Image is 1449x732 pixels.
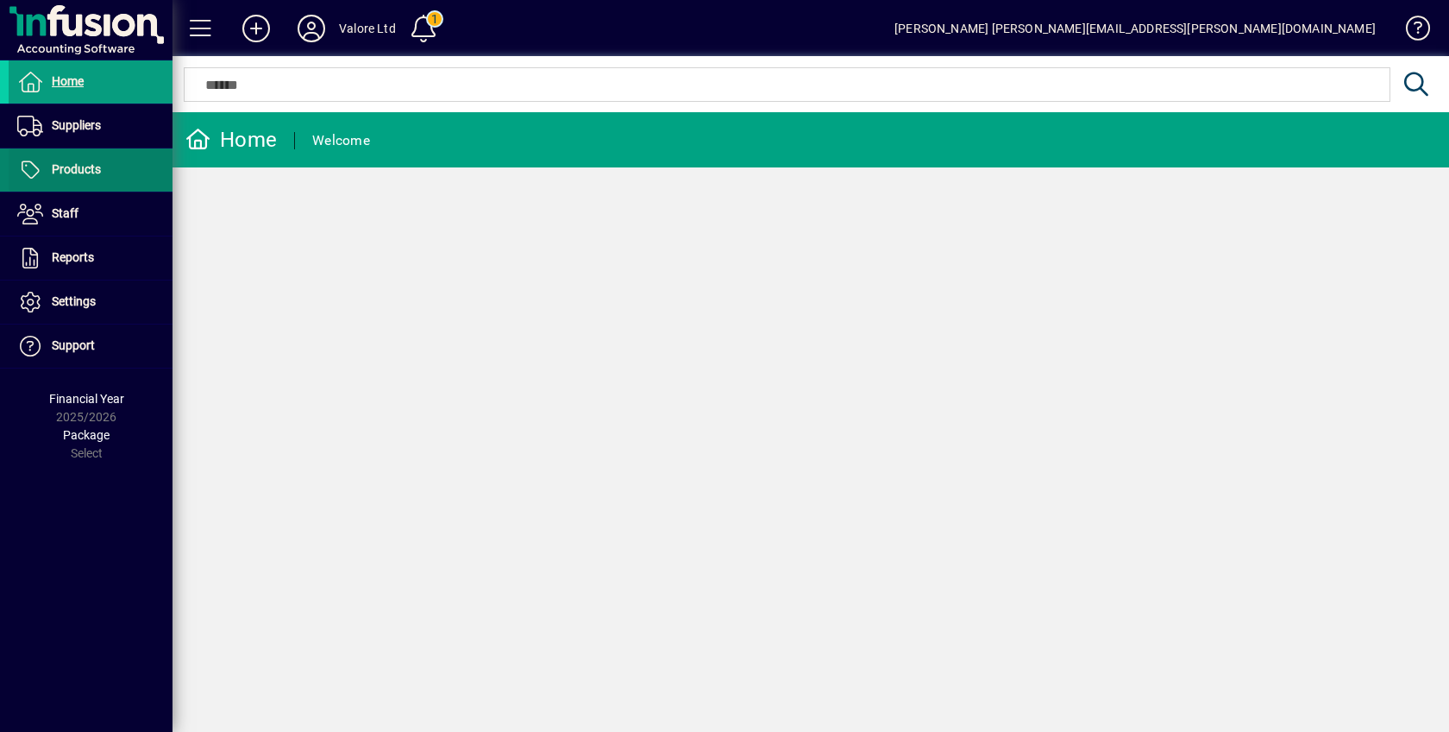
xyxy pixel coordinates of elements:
a: Settings [9,281,172,324]
a: Suppliers [9,104,172,148]
a: Products [9,148,172,192]
span: Suppliers [52,118,101,132]
span: Reports [52,250,94,264]
span: Settings [52,294,96,308]
button: Profile [284,13,339,44]
button: Add [229,13,284,44]
span: Staff [52,206,78,220]
a: Knowledge Base [1393,3,1427,60]
a: Staff [9,192,172,236]
span: Products [52,162,101,176]
span: Home [52,74,84,88]
span: Package [63,428,110,442]
span: Financial Year [49,392,124,406]
div: Valore Ltd [339,15,396,42]
a: Support [9,325,172,368]
div: [PERSON_NAME] [PERSON_NAME][EMAIL_ADDRESS][PERSON_NAME][DOMAIN_NAME] [894,15,1376,42]
span: Support [52,338,95,352]
div: Welcome [312,127,370,155]
div: Home [185,126,277,154]
a: Reports [9,237,172,280]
